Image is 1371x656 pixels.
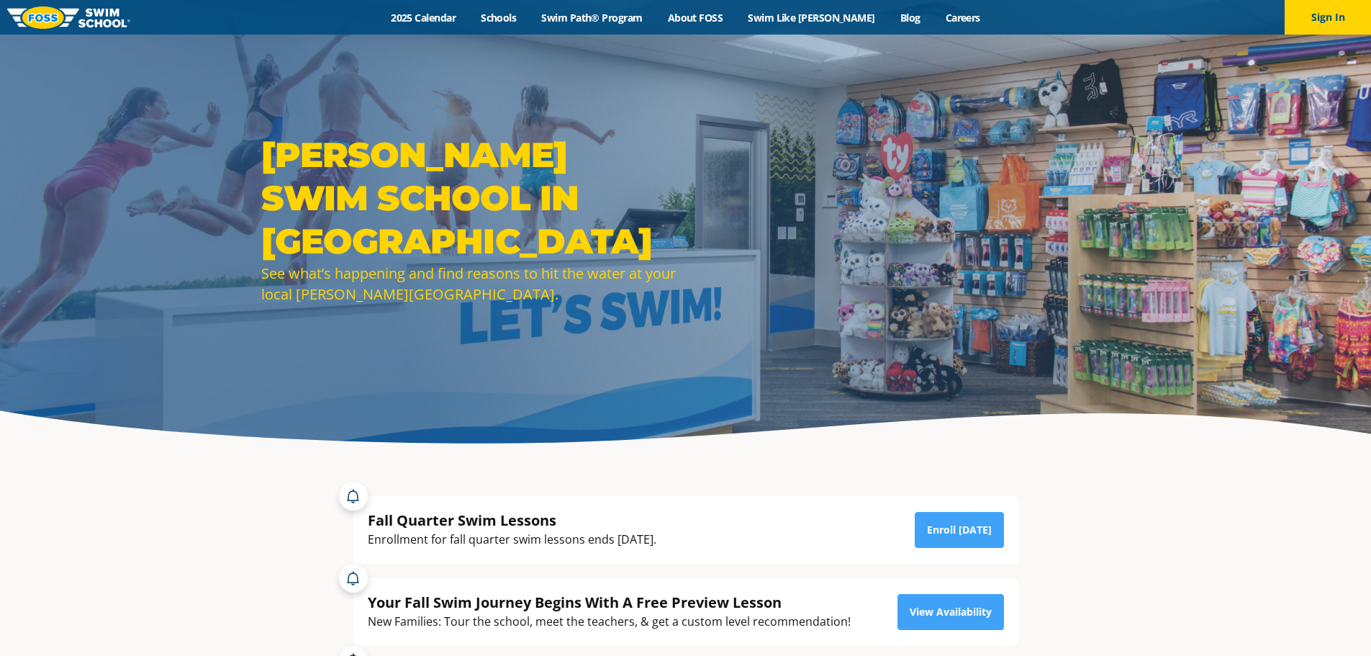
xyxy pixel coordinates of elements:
[379,11,469,24] a: 2025 Calendar
[368,530,656,549] div: Enrollment for fall quarter swim lessons ends [DATE].
[469,11,529,24] a: Schools
[368,593,851,612] div: Your Fall Swim Journey Begins With A Free Preview Lesson
[368,511,656,530] div: Fall Quarter Swim Lessons
[933,11,992,24] a: Careers
[915,512,1004,548] a: Enroll [DATE]
[897,594,1004,630] a: View Availability
[368,612,851,632] div: New Families: Tour the school, meet the teachers, & get a custom level recommendation!
[7,6,130,29] img: FOSS Swim School Logo
[736,11,888,24] a: Swim Like [PERSON_NAME]
[529,11,655,24] a: Swim Path® Program
[887,11,933,24] a: Blog
[655,11,736,24] a: About FOSS
[261,263,679,305] div: See what’s happening and find reasons to hit the water at your local [PERSON_NAME][GEOGRAPHIC_DATA].
[261,133,679,263] h1: [PERSON_NAME] Swim School in [GEOGRAPHIC_DATA]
